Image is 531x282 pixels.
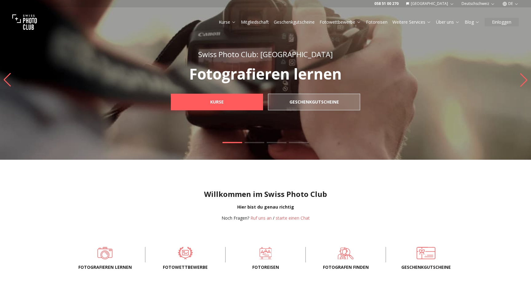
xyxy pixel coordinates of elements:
[155,247,215,259] a: Fotowettbewerbe
[157,67,374,81] p: Fotografieren lernen
[274,19,315,25] a: Geschenkgutscheine
[316,247,376,259] a: Fotografen finden
[390,18,434,26] button: Weitere Services
[271,18,317,26] button: Geschenkgutscheine
[5,189,526,199] h1: Willkommen im Swiss Photo Club
[198,49,333,59] span: Swiss Photo Club: [GEOGRAPHIC_DATA]
[250,215,272,221] a: Ruf uns an
[436,19,460,25] a: Über uns
[392,19,431,25] a: Weitere Services
[12,10,37,34] img: Swiss photo club
[320,19,361,25] a: Fotowettbewerbe
[75,264,135,270] span: Fotografieren lernen
[317,18,364,26] button: Fotowettbewerbe
[374,1,399,6] a: 058 51 00 270
[396,264,456,270] span: Geschenkgutscheine
[235,264,296,270] span: Fotoreisen
[364,18,390,26] button: Fotoreisen
[276,215,310,221] button: starte einen Chat
[396,247,456,259] a: Geschenkgutscheine
[155,264,215,270] span: Fotowettbewerbe
[5,204,526,210] div: Hier bist du genau richtig
[316,264,376,270] span: Fotografen finden
[238,18,271,26] button: Mitgliedschaft
[216,18,238,26] button: Kurse
[210,99,224,105] b: Kurse
[485,18,519,26] button: Einloggen
[366,19,387,25] a: Fotoreisen
[171,94,263,110] a: Kurse
[241,19,269,25] a: Mitgliedschaft
[268,94,360,110] a: Geschenkgutscheine
[434,18,462,26] button: Über uns
[465,19,480,25] a: Blog
[75,247,135,259] a: Fotografieren lernen
[235,247,296,259] a: Fotoreisen
[222,215,249,221] span: Noch Fragen?
[219,19,236,25] a: Kurse
[289,99,339,105] b: Geschenkgutscheine
[462,18,482,26] button: Blog
[222,215,310,221] div: /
